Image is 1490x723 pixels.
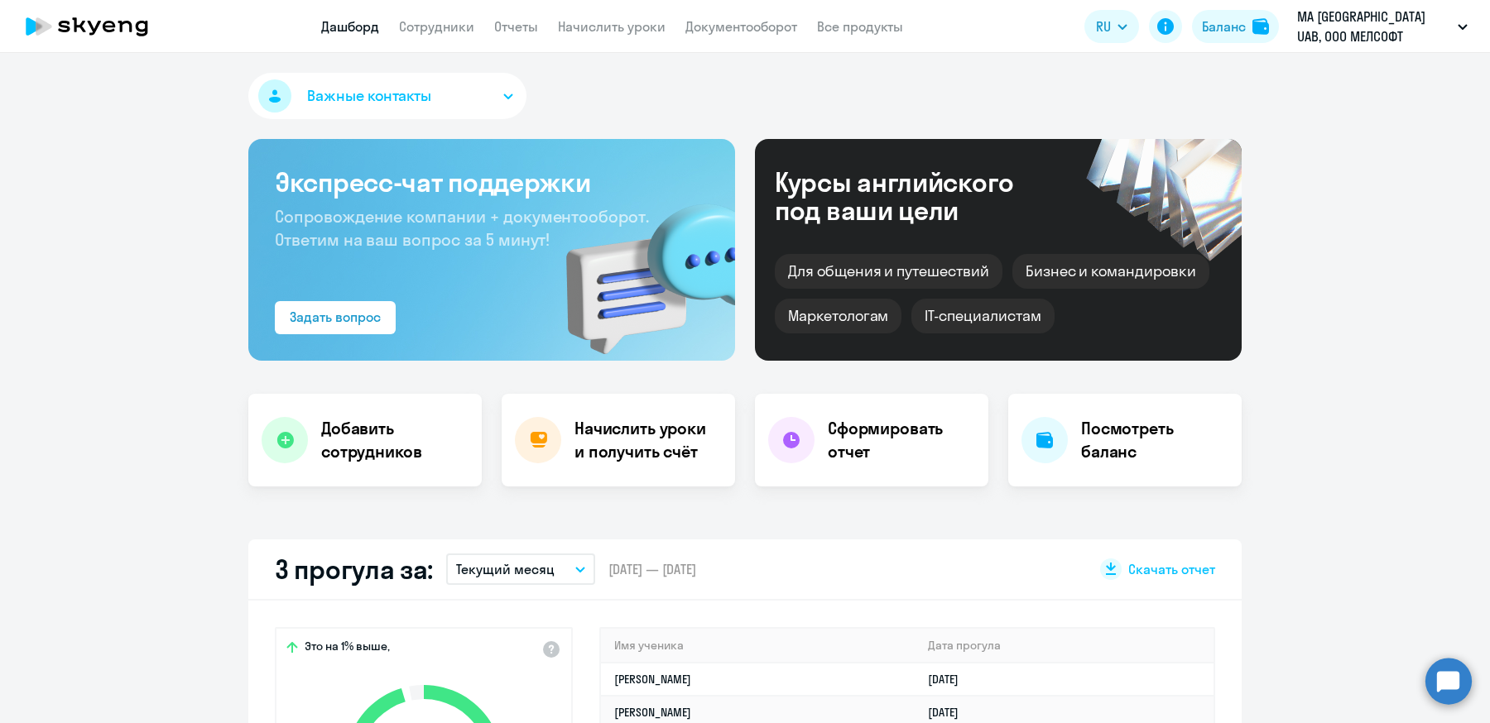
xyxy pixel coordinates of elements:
[1202,17,1246,36] div: Баланс
[1297,7,1451,46] p: MA [GEOGRAPHIC_DATA] UAB, ООО МЕЛСОФТ
[614,672,691,687] a: [PERSON_NAME]
[614,705,691,720] a: [PERSON_NAME]
[775,168,1058,224] div: Курсы английского под ваши цели
[456,559,555,579] p: Текущий месяц
[775,299,901,333] div: Маркетологам
[828,417,975,463] h4: Сформировать отчет
[494,18,538,35] a: Отчеты
[275,301,396,334] button: Задать вопрос
[305,639,390,658] span: Это на 1% выше,
[1252,18,1269,35] img: balance
[601,629,915,663] th: Имя ученика
[928,705,972,720] a: [DATE]
[275,206,649,250] span: Сопровождение компании + документооборот. Ответим на ваш вопрос за 5 минут!
[775,254,1002,289] div: Для общения и путешествий
[1084,10,1139,43] button: RU
[1096,17,1111,36] span: RU
[321,417,469,463] h4: Добавить сотрудников
[915,629,1214,663] th: Дата прогула
[1192,10,1279,43] button: Балансbalance
[574,417,719,463] h4: Начислить уроки и получить счёт
[399,18,474,35] a: Сотрудники
[1012,254,1209,289] div: Бизнес и командировки
[928,672,972,687] a: [DATE]
[275,553,433,586] h2: 3 прогула за:
[307,85,431,107] span: Важные контакты
[1128,560,1215,578] span: Скачать отчет
[817,18,903,35] a: Все продукты
[248,73,526,119] button: Важные контакты
[446,553,595,585] button: Текущий месяц
[1081,417,1228,463] h4: Посмотреть баланс
[608,560,696,578] span: [DATE] — [DATE]
[911,299,1054,333] div: IT-специалистам
[321,18,379,35] a: Дашборд
[290,307,381,327] div: Задать вопрос
[542,175,735,361] img: bg-img
[558,18,666,35] a: Начислить уроки
[1289,7,1476,46] button: MA [GEOGRAPHIC_DATA] UAB, ООО МЕЛСОФТ
[685,18,797,35] a: Документооборот
[275,165,709,199] h3: Экспресс-чат поддержки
